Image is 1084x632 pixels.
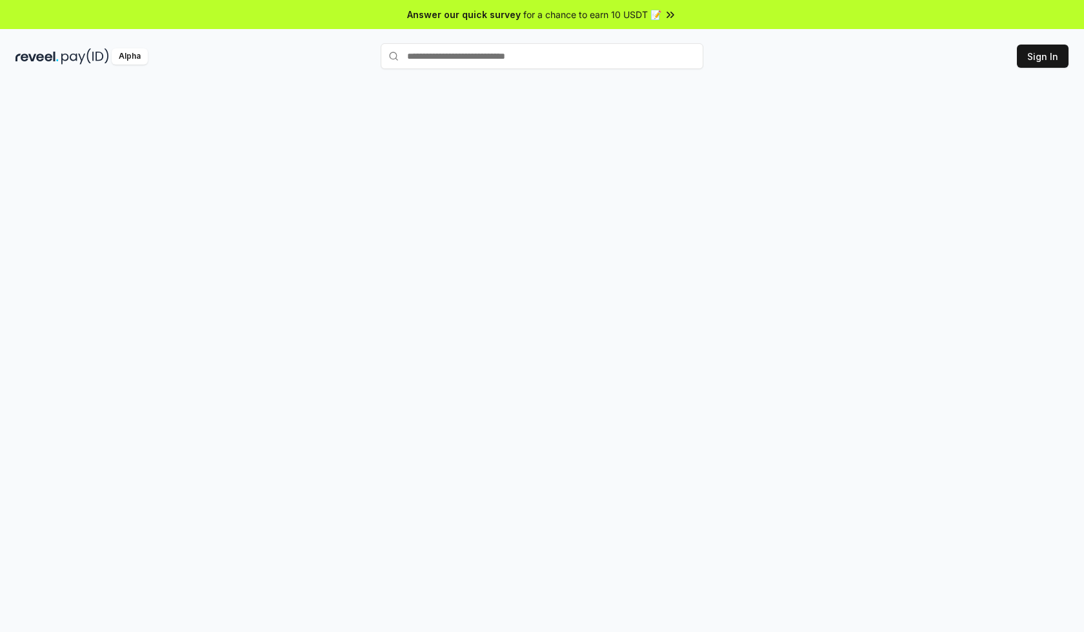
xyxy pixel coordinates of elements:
[112,48,148,65] div: Alpha
[407,8,521,21] span: Answer our quick survey
[15,48,59,65] img: reveel_dark
[1017,45,1069,68] button: Sign In
[523,8,661,21] span: for a chance to earn 10 USDT 📝
[61,48,109,65] img: pay_id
